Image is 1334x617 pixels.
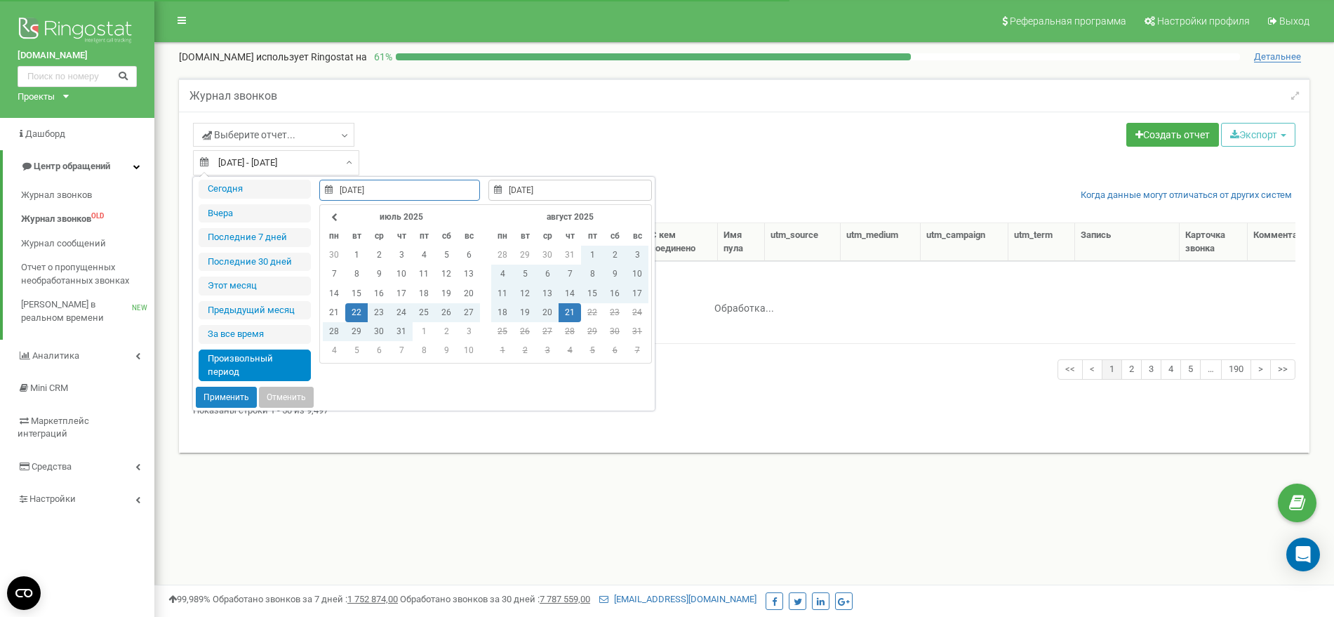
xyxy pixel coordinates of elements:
[3,150,154,183] a: Центр обращений
[458,227,480,246] th: вс
[199,253,311,272] li: Последние 30 дней
[193,399,1295,418] div: Показаны строки 1 - 50 из 9,497
[458,303,480,322] td: 27
[259,387,314,408] button: Отменить
[179,50,367,64] p: [DOMAIN_NAME]
[559,265,581,284] td: 7
[536,227,559,246] th: ср
[458,265,480,284] td: 13
[400,594,590,604] span: Обработано звонков за 30 дней :
[626,322,648,341] td: 31
[199,325,311,344] li: За все время
[25,128,65,139] span: Дашборд
[514,341,536,360] td: 2
[626,303,648,322] td: 24
[514,246,536,265] td: 29
[345,227,368,246] th: вт
[536,265,559,284] td: 6
[413,246,435,265] td: 4
[390,265,413,284] td: 10
[435,284,458,303] td: 19
[559,303,581,322] td: 21
[413,265,435,284] td: 11
[435,246,458,265] td: 5
[491,284,514,303] td: 11
[18,91,55,104] div: Проекты
[1008,223,1075,261] th: utm_term
[581,303,603,322] td: 22
[603,322,626,341] td: 30
[603,246,626,265] td: 2
[199,301,311,320] li: Предыдущий меcяц
[34,161,110,171] span: Центр обращений
[21,293,154,330] a: [PERSON_NAME] в реальном времениNEW
[603,227,626,246] th: сб
[18,66,137,87] input: Поиск по номеру
[1141,359,1161,380] a: 3
[458,322,480,341] td: 3
[30,383,68,393] span: Mini CRM
[21,183,154,208] a: Журнал звонков
[603,265,626,284] td: 9
[1221,123,1295,147] button: Экспорт
[626,265,648,284] td: 10
[657,291,832,312] div: Обработка...
[345,246,368,265] td: 1
[323,265,345,284] td: 7
[32,350,79,361] span: Аналитика
[413,341,435,360] td: 8
[626,227,648,246] th: вс
[491,303,514,322] td: 18
[626,284,648,303] td: 17
[1102,359,1122,380] a: 1
[458,284,480,303] td: 20
[581,246,603,265] td: 1
[1058,359,1083,380] a: <<
[435,227,458,246] th: сб
[1082,359,1102,380] a: <
[458,341,480,360] td: 10
[413,227,435,246] th: пт
[390,246,413,265] td: 3
[1081,189,1292,202] a: Когда данные могут отличаться от других систем
[841,223,921,261] th: utm_medium
[603,341,626,360] td: 6
[390,303,413,322] td: 24
[435,322,458,341] td: 2
[413,322,435,341] td: 1
[435,341,458,360] td: 9
[559,341,581,360] td: 4
[1075,223,1180,261] th: Запись
[21,213,91,226] span: Журнал звонков
[7,576,41,610] button: Open CMP widget
[199,350,311,381] li: Произвольный период
[367,50,396,64] p: 61 %
[603,303,626,322] td: 23
[199,228,311,247] li: Последние 7 дней
[199,204,311,223] li: Вчера
[718,223,765,261] th: Имя пула
[368,303,390,322] td: 23
[368,246,390,265] td: 2
[1254,51,1301,62] span: Детальнее
[765,223,840,261] th: utm_source
[199,277,311,296] li: Этот месяц
[491,246,514,265] td: 28
[323,227,345,246] th: пн
[514,265,536,284] td: 5
[323,322,345,341] td: 28
[196,387,257,408] button: Применить
[1126,123,1219,147] a: Создать отчет
[599,594,756,604] a: [EMAIL_ADDRESS][DOMAIN_NAME]
[1157,15,1250,27] span: Настройки профиля
[626,246,648,265] td: 3
[21,237,106,251] span: Журнал сообщений
[514,284,536,303] td: 12
[345,322,368,341] td: 29
[1180,359,1201,380] a: 5
[390,227,413,246] th: чт
[514,208,626,227] th: август 2025
[199,180,311,199] li: Сегодня
[435,265,458,284] td: 12
[559,284,581,303] td: 14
